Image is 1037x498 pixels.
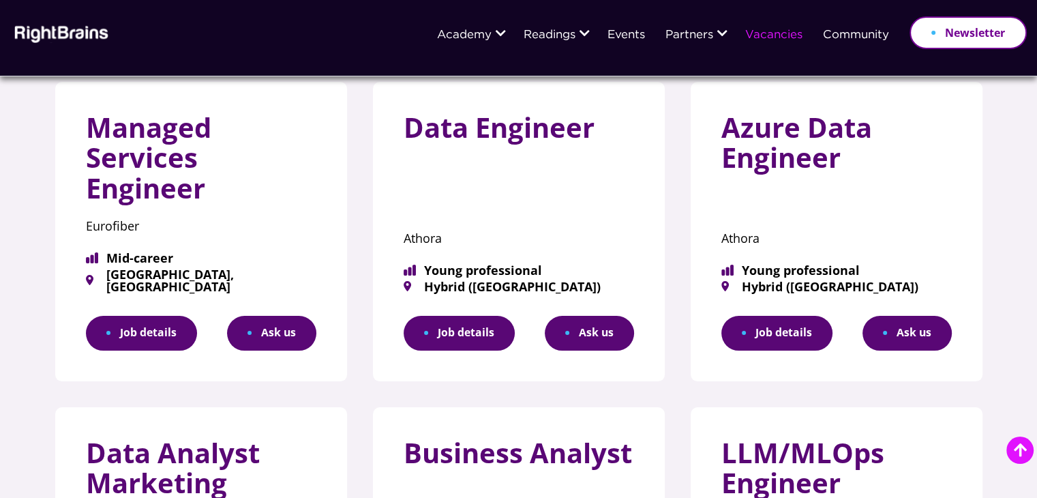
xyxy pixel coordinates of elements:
[665,29,713,42] a: Partners
[721,264,952,276] span: Young professional
[745,29,802,42] a: Vacancies
[404,226,634,250] p: Athora
[86,316,197,351] a: Job details
[437,29,492,42] a: Academy
[910,16,1027,49] a: Newsletter
[86,252,316,264] span: Mid-career
[227,316,316,351] button: Ask us
[545,316,634,351] button: Ask us
[862,316,952,351] button: Ask us
[86,214,316,238] p: Eurofiber
[404,280,634,293] span: Hybrid ([GEOGRAPHIC_DATA])
[86,113,316,214] h3: Managed Services Engineer
[721,113,952,184] h3: Azure Data Engineer
[404,264,634,276] span: Young professional
[721,280,952,293] span: Hybrid ([GEOGRAPHIC_DATA])
[86,268,316,293] span: [GEOGRAPHIC_DATA], [GEOGRAPHIC_DATA]
[404,438,634,479] h3: Business Analyst
[721,226,952,250] p: Athora
[10,23,109,43] img: Rightbrains
[404,113,634,153] h3: Data Engineer
[607,29,645,42] a: Events
[524,29,575,42] a: Readings
[721,316,832,351] a: Job details
[404,316,515,351] a: Job details
[823,29,889,42] a: Community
